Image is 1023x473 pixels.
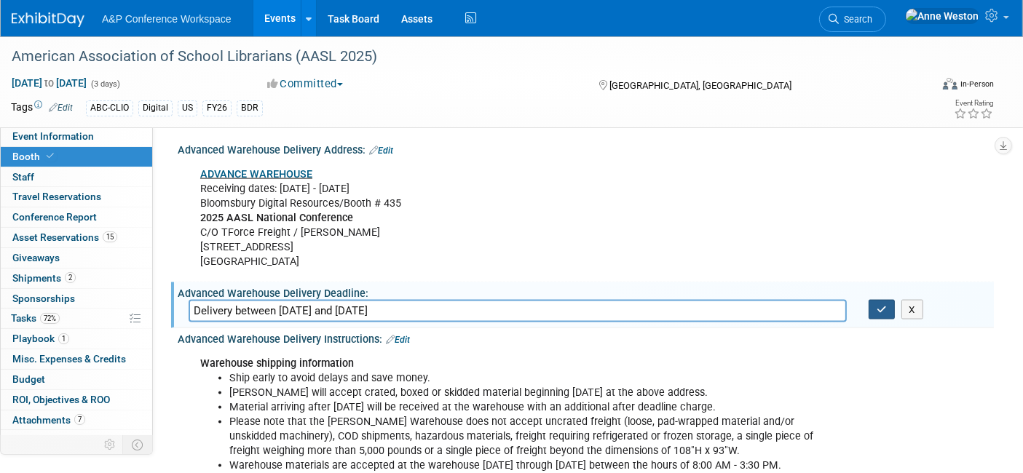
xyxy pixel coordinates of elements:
[12,272,76,284] span: Shipments
[40,313,60,324] span: 72%
[954,100,993,107] div: Event Rating
[200,357,354,370] b: Warehouse shipping information
[1,207,152,227] a: Conference Report
[178,139,994,158] div: Advanced Warehouse Delivery Address:
[369,146,393,156] a: Edit
[200,168,312,180] a: ADVANCE WAREHOUSE
[848,76,994,98] div: Event Format
[1,329,152,349] a: Playbook1
[943,78,957,90] img: Format-Inperson.png
[12,353,126,365] span: Misc. Expenses & Credits
[1,289,152,309] a: Sponsorships
[609,80,791,91] span: [GEOGRAPHIC_DATA], [GEOGRAPHIC_DATA]
[178,328,994,347] div: Advanced Warehouse Delivery Instructions:
[178,100,197,116] div: US
[12,252,60,263] span: Giveaways
[65,272,76,283] span: 2
[58,333,69,344] span: 1
[1,430,152,450] a: more
[237,100,263,116] div: BDR
[12,130,94,142] span: Event Information
[7,44,910,70] div: American Association of School Librarians (AASL 2025)
[1,127,152,146] a: Event Information
[47,152,54,160] i: Booth reservation complete
[12,171,34,183] span: Staff
[960,79,994,90] div: In-Person
[138,100,173,116] div: Digital
[123,435,153,454] td: Toggle Event Tabs
[98,435,123,454] td: Personalize Event Tab Strip
[11,100,73,116] td: Tags
[12,293,75,304] span: Sponsorships
[229,415,827,458] li: Please note that the [PERSON_NAME] Warehouse does not accept uncrated freight (loose, pad-wrapped...
[11,76,87,90] span: [DATE] [DATE]
[190,160,836,277] div: Receiving dates: [DATE] - [DATE] Bloomsbury Digital Resources/Booth # 435 C/O TForce Freight / [P...
[11,312,60,324] span: Tasks
[12,394,110,405] span: ROI, Objectives & ROO
[12,373,45,385] span: Budget
[819,7,886,32] a: Search
[74,414,85,425] span: 7
[1,187,152,207] a: Travel Reservations
[1,349,152,369] a: Misc. Expenses & Credits
[90,79,120,89] span: (3 days)
[178,282,994,301] div: Advanced Warehouse Delivery Deadline:
[262,76,349,92] button: Committed
[1,228,152,247] a: Asset Reservations15
[229,400,827,415] li: Material arriving after [DATE] will be received at the warehouse with an additional after deadlin...
[1,370,152,389] a: Budget
[12,211,97,223] span: Conference Report
[1,309,152,328] a: Tasks72%
[1,167,152,187] a: Staff
[386,335,410,345] a: Edit
[12,333,69,344] span: Playbook
[1,390,152,410] a: ROI, Objectives & ROO
[1,147,152,167] a: Booth
[1,410,152,430] a: Attachments7
[202,100,232,116] div: FY26
[86,100,133,116] div: ABC-CLIO
[1,248,152,268] a: Giveaways
[901,300,924,320] button: X
[229,371,827,386] li: Ship early to avoid delays and save money.
[12,414,85,426] span: Attachments
[12,231,117,243] span: Asset Reservations
[102,13,232,25] span: A&P Conference Workspace
[12,191,101,202] span: Travel Reservations
[103,231,117,242] span: 15
[49,103,73,113] a: Edit
[12,151,57,162] span: Booth
[200,212,353,224] b: 2025 AASL National Conference
[905,8,979,24] img: Anne Weston
[9,434,33,445] span: more
[12,12,84,27] img: ExhibitDay
[1,269,152,288] a: Shipments2
[42,77,56,89] span: to
[229,458,827,473] li: Warehouse materials are accepted at the warehouse [DATE] through [DATE] between the hours of 8:00...
[839,14,872,25] span: Search
[229,386,827,400] li: [PERSON_NAME] will accept crated, boxed or skidded material beginning [DATE] at the above address.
